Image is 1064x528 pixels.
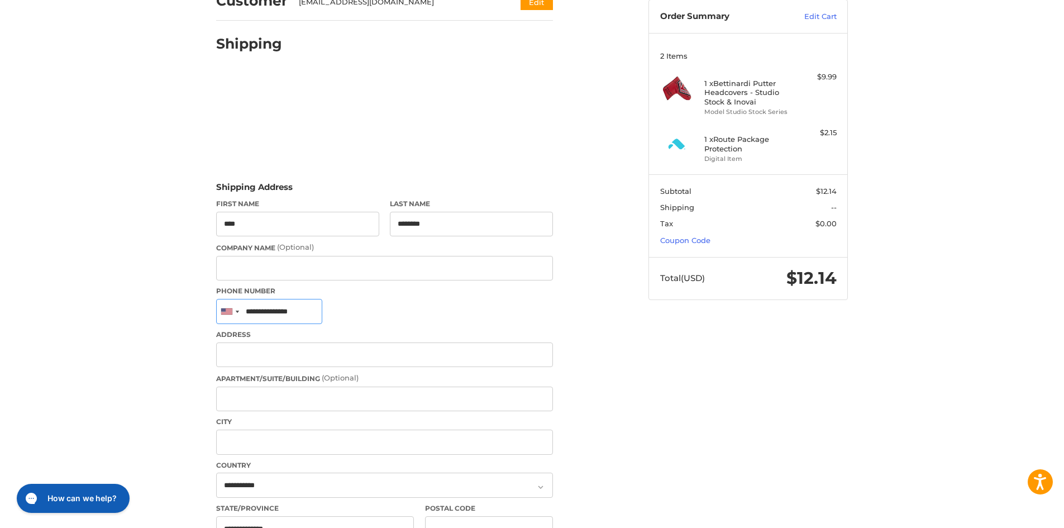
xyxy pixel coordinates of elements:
span: $12.14 [786,268,837,288]
small: (Optional) [322,373,359,382]
h3: 2 Items [660,51,837,60]
span: $12.14 [816,187,837,196]
label: Last Name [390,199,553,209]
a: Coupon Code [660,236,710,245]
iframe: Gorgias live chat messenger [11,480,133,517]
span: Tax [660,219,673,228]
h4: 1 x Route Package Protection [704,135,790,153]
legend: Shipping Address [216,181,293,199]
a: Edit Cart [780,11,837,22]
label: First Name [216,199,379,209]
label: Postal Code [425,503,554,513]
label: Address [216,330,553,340]
label: City [216,417,553,427]
div: United States: +1 [217,299,242,324]
div: $2.15 [793,127,837,139]
span: Total (USD) [660,273,705,283]
label: Country [216,460,553,470]
h4: 1 x Bettinardi Putter Headcovers - Studio Stock & Inovai [704,79,790,106]
h3: Order Summary [660,11,780,22]
span: -- [831,203,837,212]
small: (Optional) [277,242,314,251]
li: Model Studio Stock Series [704,107,790,117]
label: Phone Number [216,286,553,296]
label: Company Name [216,242,553,253]
span: $0.00 [815,219,837,228]
li: Digital Item [704,154,790,164]
label: Apartment/Suite/Building [216,373,553,384]
h2: Shipping [216,35,282,53]
span: Shipping [660,203,694,212]
div: $9.99 [793,72,837,83]
span: Subtotal [660,187,691,196]
label: State/Province [216,503,414,513]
